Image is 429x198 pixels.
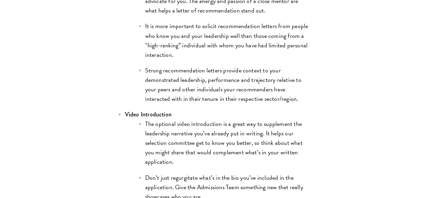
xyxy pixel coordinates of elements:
[138,66,311,104] li: Strong recommendation letters provide context to your demonstrated leadership, performance and tr...
[125,110,172,119] strong: Video Introduction
[138,119,311,167] li: The optional video introduction is a great way to supplement the leadership narrative you’ve alre...
[138,21,311,59] li: It is more important to solicit recommendation letters from people who know you and your leadersh...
